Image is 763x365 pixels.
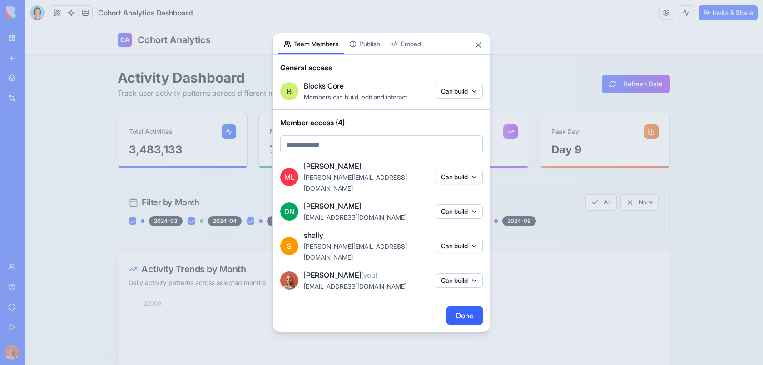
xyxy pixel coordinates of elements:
div: Total Activities [104,99,212,113]
button: Can build [436,170,483,184]
div: Months Analyzed [245,99,352,113]
button: Close [474,40,483,49]
div: 2024-05 [243,191,276,201]
div: 2024-09 [478,191,511,201]
div: 2024-04 [183,191,217,201]
span: Members can build, edit and interact [304,93,407,101]
button: Team Members [278,33,344,54]
span: DN [280,202,298,221]
span: B [287,86,292,97]
span: [EMAIL_ADDRESS][DOMAIN_NAME] [304,213,406,221]
div: 2024-08 [419,191,452,201]
h2: Activity Dashboard [93,44,269,60]
div: Day 9 [527,117,634,132]
button: None [596,169,634,185]
h1: Cohort Analytics [113,8,186,21]
span: [PERSON_NAME][EMAIL_ADDRESS][DOMAIN_NAME] [304,173,407,192]
tspan: 16500 [121,338,137,345]
img: Marina_gj5dtt.jpg [280,271,298,290]
div: Peak Day [527,99,634,113]
div: Avg per Day [386,99,493,113]
span: [PERSON_NAME] [304,270,377,281]
button: Embed [386,33,426,54]
button: Can build [436,239,483,253]
div: 2024-07 [360,191,393,201]
div: 112,359 [386,117,493,132]
div: 2024-06 [301,191,335,201]
span: [PERSON_NAME] [304,201,361,212]
p: Track user activity patterns across different months [93,62,269,73]
div: 3,483,133 [104,117,212,132]
span: Blocks Core [304,80,344,91]
span: [PERSON_NAME] [304,161,361,172]
div: Filter by Month [117,171,174,183]
button: All [561,169,592,185]
span: S [280,237,298,255]
button: Refresh Data [577,49,645,68]
button: Can build [436,84,483,99]
button: Can build [436,204,483,219]
span: shelly [304,230,323,241]
span: (you) [361,271,377,280]
span: [EMAIL_ADDRESS][DOMAIN_NAME] [304,282,406,290]
p: Daily activity patterns across selected months [104,253,634,262]
div: 7 [245,117,352,132]
button: Publish [344,33,386,54]
span: CA [96,10,105,19]
span: ML [280,168,298,186]
div: 2024-03 [124,191,158,201]
button: Can build [436,273,483,288]
span: [PERSON_NAME][EMAIL_ADDRESS][DOMAIN_NAME] [304,242,407,261]
button: Done [446,306,483,325]
span: General access [280,62,483,73]
tspan: 22000 [119,275,137,281]
div: Activity Trends by Month [117,237,221,250]
span: Member access (4) [280,117,483,128]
